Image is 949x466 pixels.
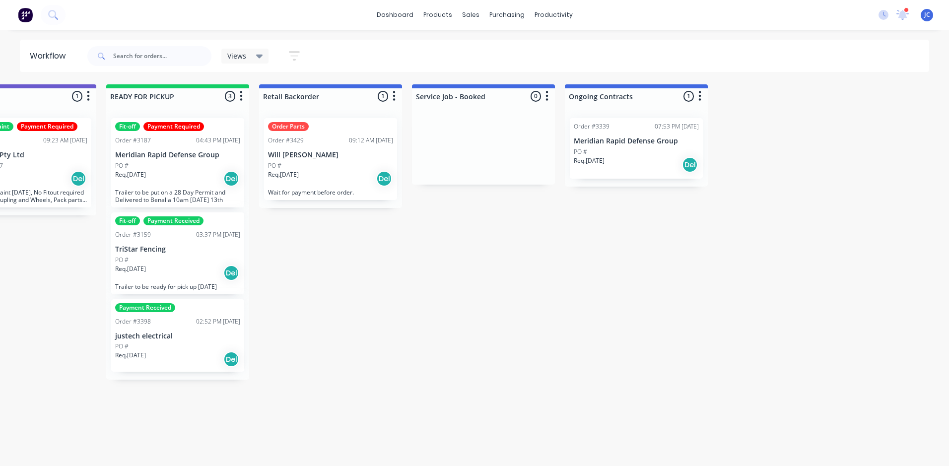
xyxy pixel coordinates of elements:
[111,299,244,372] div: Payment ReceivedOrder #339802:52 PM [DATE]justech electricalPO #Req.[DATE]Del
[30,50,70,62] div: Workflow
[43,136,87,145] div: 09:23 AM [DATE]
[924,10,930,19] span: JC
[17,122,77,131] div: Payment Required
[143,216,203,225] div: Payment Received
[376,171,392,187] div: Del
[268,170,299,179] p: Req. [DATE]
[227,51,246,61] span: Views
[574,122,610,131] div: Order #3339
[115,170,146,179] p: Req. [DATE]
[574,137,699,145] p: Meridian Rapid Defense Group
[115,283,240,290] p: Trailer to be ready for pick up [DATE]
[372,7,418,22] a: dashboard
[115,332,240,340] p: justech electrical
[457,7,484,22] div: sales
[655,122,699,131] div: 07:53 PM [DATE]
[268,189,393,196] p: Wait for payment before order.
[574,147,587,156] p: PO #
[196,230,240,239] div: 03:37 PM [DATE]
[115,351,146,360] p: Req. [DATE]
[574,156,605,165] p: Req. [DATE]
[113,46,211,66] input: Search for orders...
[570,118,703,179] div: Order #333907:53 PM [DATE]Meridian Rapid Defense GroupPO #Req.[DATE]Del
[70,171,86,187] div: Del
[115,136,151,145] div: Order #3187
[111,118,244,207] div: Fit-offPayment RequiredOrder #318704:43 PM [DATE]Meridian Rapid Defense GroupPO #Req.[DATE]DelTra...
[223,265,239,281] div: Del
[268,136,304,145] div: Order #3429
[268,122,309,131] div: Order Parts
[115,245,240,254] p: TriStar Fencing
[18,7,33,22] img: Factory
[268,151,393,159] p: Will [PERSON_NAME]
[484,7,530,22] div: purchasing
[530,7,578,22] div: productivity
[264,118,397,200] div: Order PartsOrder #342909:12 AM [DATE]Will [PERSON_NAME]PO #Req.[DATE]DelWait for payment before o...
[115,342,129,351] p: PO #
[196,317,240,326] div: 02:52 PM [DATE]
[115,256,129,265] p: PO #
[111,212,244,294] div: Fit-offPayment ReceivedOrder #315903:37 PM [DATE]TriStar FencingPO #Req.[DATE]DelTrailer to be re...
[143,122,204,131] div: Payment Required
[115,151,240,159] p: Meridian Rapid Defense Group
[418,7,457,22] div: products
[115,230,151,239] div: Order #3159
[115,317,151,326] div: Order #3398
[115,303,175,312] div: Payment Received
[115,216,140,225] div: Fit-off
[349,136,393,145] div: 09:12 AM [DATE]
[268,161,281,170] p: PO #
[682,157,698,173] div: Del
[196,136,240,145] div: 04:43 PM [DATE]
[223,171,239,187] div: Del
[223,351,239,367] div: Del
[115,161,129,170] p: PO #
[115,122,140,131] div: Fit-off
[115,265,146,273] p: Req. [DATE]
[115,189,240,203] p: Trailer to be put on a 28 Day Permit and Delivered to Benalla 10am [DATE] 13th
